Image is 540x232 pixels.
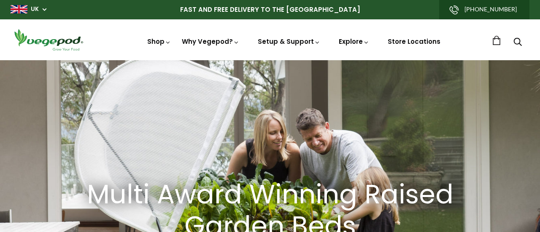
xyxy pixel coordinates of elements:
[31,5,39,13] a: UK
[182,37,239,46] a: Why Vegepod?
[11,5,27,13] img: gb_large.png
[11,28,86,52] img: Vegepod
[388,37,440,46] a: Store Locations
[513,38,522,47] a: Search
[147,37,171,46] a: Shop
[339,37,369,46] a: Explore
[258,37,320,46] a: Setup & Support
